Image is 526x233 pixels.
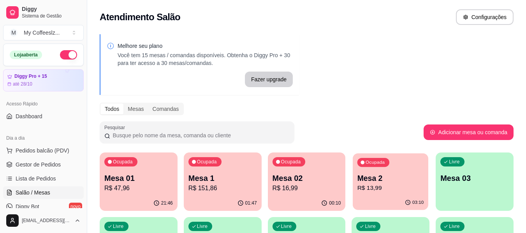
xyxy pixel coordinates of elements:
[3,3,84,22] a: DiggySistema de Gestão
[10,51,42,59] div: Loja aberta
[16,203,39,210] span: Diggy Bot
[100,11,180,23] h2: Atendimento Salão
[456,9,514,25] button: Configurações
[273,184,341,193] p: R$ 16,99
[3,110,84,123] a: Dashboard
[60,50,77,60] button: Alterar Status
[412,200,424,206] p: 03:10
[104,173,173,184] p: Mesa 01
[123,103,148,114] div: Mesas
[104,124,128,131] label: Pesquisar
[113,223,124,229] p: Livre
[329,200,341,206] p: 00:10
[188,173,257,184] p: Mesa 1
[104,184,173,193] p: R$ 47,96
[449,223,460,229] p: Livre
[22,6,81,13] span: Diggy
[110,131,290,139] input: Pesquisar
[3,144,84,157] button: Pedidos balcão (PDV)
[440,173,509,184] p: Mesa 03
[16,161,61,168] span: Gestor de Pedidos
[184,152,262,211] button: OcupadaMesa 1R$ 151,8601:47
[197,159,217,165] p: Ocupada
[16,175,56,182] span: Lista de Pedidos
[245,72,293,87] button: Fazer upgrade
[197,223,208,229] p: Livre
[353,153,428,210] button: OcupadaMesa 2R$ 13,9903:10
[449,159,460,165] p: Livre
[273,173,341,184] p: Mesa 02
[436,152,514,211] button: LivreMesa 03
[118,51,293,67] p: Você tem 15 mesas / comandas disponíveis. Obtenha o Diggy Pro + 30 para ter acesso a 30 mesas/com...
[366,159,385,166] p: Ocupada
[365,223,376,229] p: Livre
[24,29,60,37] div: My Coffeeslz ...
[3,158,84,171] a: Gestor de Pedidos
[424,124,514,140] button: Adicionar mesa ou comanda
[100,103,123,114] div: Todos
[100,152,178,211] button: OcupadaMesa 01R$ 47,9621:46
[281,223,292,229] p: Livre
[161,200,173,206] p: 21:46
[3,186,84,199] a: Salão / Mesas
[13,81,32,87] article: até 28/10
[188,184,257,193] p: R$ 151,86
[14,74,47,79] article: Diggy Pro + 15
[148,103,183,114] div: Comandas
[281,159,301,165] p: Ocupada
[245,200,257,206] p: 01:47
[3,132,84,144] div: Dia a dia
[3,69,84,91] a: Diggy Pro + 15até 28/10
[16,189,50,196] span: Salão / Mesas
[3,98,84,110] div: Acesso Rápido
[268,152,346,211] button: OcupadaMesa 02R$ 16,9900:10
[3,25,84,40] button: Select a team
[22,217,71,224] span: [EMAIL_ADDRESS][DOMAIN_NAME]
[357,184,424,193] p: R$ 13,99
[22,13,81,19] span: Sistema de Gestão
[16,147,69,154] span: Pedidos balcão (PDV)
[3,211,84,230] button: [EMAIL_ADDRESS][DOMAIN_NAME]
[113,159,133,165] p: Ocupada
[3,172,84,185] a: Lista de Pedidos
[16,112,42,120] span: Dashboard
[118,42,293,50] p: Melhore seu plano
[357,173,424,184] p: Mesa 2
[3,200,84,213] a: Diggy Botnovo
[10,29,18,37] span: M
